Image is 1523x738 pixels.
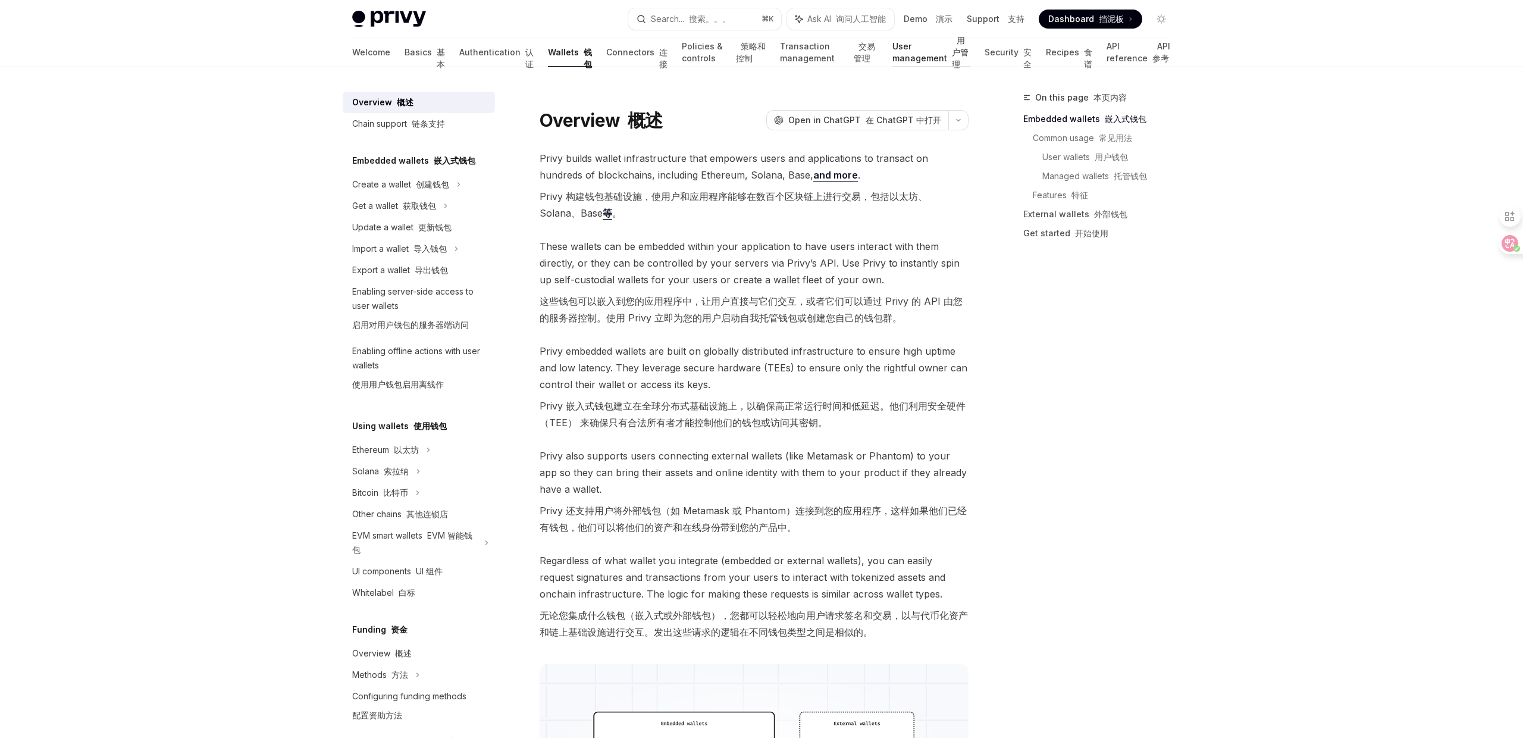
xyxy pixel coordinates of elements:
[352,320,469,330] font: 启用对用户钱包的服务器端访问
[352,177,449,192] div: Create a wallet
[1084,47,1092,69] font: 食谱
[343,686,495,731] a: Configuring funding methods配置资助方法
[343,340,495,400] a: Enabling offline actions with user wallets使用用户钱包启用离线作
[1093,92,1127,102] font: 本页内容
[584,47,592,69] font: 钱包
[418,222,452,232] font: 更新钱包
[540,190,927,220] font: Privy 构建钱包基础设施，使用户和应用程序能够在数百个区块链上进行交易，包括以太坊、Solana、Base 。
[1099,14,1124,24] font: 挡泥板
[352,689,466,727] div: Configuring funding methods
[413,421,447,431] font: 使用钱包
[384,466,409,476] font: 索拉纳
[391,624,408,634] font: 资金
[352,464,409,479] div: Solana
[985,38,1032,67] a: Security 安全
[866,115,941,125] font: 在 ChatGPT 中打开
[540,295,963,324] font: 这些钱包可以嵌入到您的应用程序中，让用户直接与它们交互，或者它们可以通过 Privy 的 API 由您的服务器控制。使用 Privy 立即为您的用户启动自我托管钱包或创建您自己的钱包群。
[766,110,948,130] button: Open in ChatGPT 在 ChatGPT 中打开
[343,561,495,582] a: UI components UI 组件
[343,643,495,664] a: Overview 概述
[352,486,408,500] div: Bitcoin
[352,11,426,27] img: light logo
[405,38,445,67] a: Basics 基本
[813,169,858,182] a: and more
[343,582,495,603] a: Whitelabel 白标
[383,487,408,498] font: 比特币
[854,41,875,63] font: 交易管理
[540,343,969,436] span: Privy embedded wallets are built on globally distributed infrastructure to ensure high uptime and...
[352,529,477,557] div: EVM smart wallets
[352,242,447,256] div: Import a wallet
[761,14,774,24] span: ⌘ K
[1107,38,1171,67] a: API reference API 参考
[352,507,448,521] div: Other chains
[1042,148,1180,167] a: User wallets 用户钱包
[352,220,452,234] div: Update a wallet
[807,13,886,25] span: Ask AI
[352,586,415,600] div: Whitelabel
[437,47,445,69] font: 基本
[1095,152,1128,162] font: 用户钱包
[352,443,419,457] div: Ethereum
[1114,171,1147,181] font: 托管钱包
[540,238,969,331] span: These wallets can be embedded within your application to have users interact with them directly, ...
[1023,224,1180,243] a: Get started 开始使用
[459,38,534,67] a: Authentication 认证
[352,344,488,396] div: Enabling offline actions with user wallets
[416,566,443,576] font: UI 组件
[352,419,447,433] h5: Using wallets
[343,92,495,113] a: Overview 概述
[540,505,967,533] font: Privy 还支持用户将外部钱包（如 Metamask 或 Phantom）连接到您的应用程序，这样如果他们已经有钱包，他们可以将他们的资产和在线身份带到您的产品中。
[343,259,495,281] a: Export a wallet 导出钱包
[406,509,448,519] font: 其他连锁店
[352,95,413,110] div: Overview
[416,179,449,189] font: 创建钱包
[540,448,969,540] span: Privy also supports users connecting external wallets (like Metamask or Phantom) to your app so t...
[352,199,436,213] div: Get a wallet
[904,13,952,25] a: Demo 演示
[352,38,390,67] a: Welcome
[352,710,402,720] font: 配置资助方法
[682,38,766,67] a: Policies & controls 策略和控制
[1075,228,1108,238] font: 开始使用
[892,38,970,67] a: User management 用户管理
[1033,186,1180,205] a: Features 特征
[399,587,415,598] font: 白标
[352,564,443,578] div: UI components
[1008,14,1024,24] font: 支持
[1023,110,1180,129] a: Embedded wallets 嵌入式钱包
[1039,10,1142,29] a: Dashboard 挡泥板
[1035,90,1127,105] span: On this page
[936,14,952,24] font: 演示
[540,110,662,131] h1: Overview
[352,263,448,277] div: Export a wallet
[352,154,475,168] h5: Embedded wallets
[413,243,447,254] font: 导入钱包
[1046,38,1092,67] a: Recipes 食谱
[352,623,408,637] h5: Funding
[540,150,969,226] span: Privy builds wallet infrastructure that empowers users and applications to transact on hundreds o...
[787,8,894,30] button: Ask AI 询问人工智能
[606,38,668,67] a: Connectors 连接
[952,35,969,69] font: 用户管理
[967,13,1024,25] a: Support 支持
[352,379,444,389] font: 使用用户钱包启用离线作
[780,38,878,67] a: Transaction management 交易管理
[1071,190,1088,200] font: 特征
[525,47,534,69] font: 认证
[1105,114,1146,124] font: 嵌入式钱包
[540,400,966,429] font: Privy 嵌入式钱包建立在全球分布式基础设施上，以确保高正常运行时间和低延迟。他们利用安全硬件 （TEE） 来确保只有合法所有者才能控制他们的钱包或访问其密钥。
[628,110,663,131] font: 概述
[343,504,495,525] a: Other chains 其他连锁店
[412,118,445,129] font: 链条支持
[352,646,412,661] div: Overview
[415,265,448,275] font: 导出钱包
[1023,205,1180,224] a: External wallets 外部钱包
[736,41,766,63] font: 策略和控制
[352,668,408,682] div: Methods
[434,155,475,165] font: 嵌入式钱包
[1023,47,1032,69] font: 安全
[548,38,592,67] a: Wallets 钱包
[659,47,668,69] font: 连接
[397,97,413,107] font: 概述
